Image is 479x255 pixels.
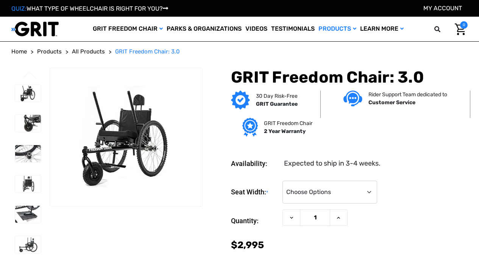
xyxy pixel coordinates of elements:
button: Go to slide 3 of 3 [22,71,37,80]
img: GRIT Freedom Chair: 3.0 [15,145,41,162]
strong: 2 Year Warranty [264,128,306,135]
strong: Customer Service [368,99,415,106]
dt: Availability: [231,158,279,169]
a: Learn More [358,17,406,41]
input: Search [438,21,449,37]
strong: GRIT Guarantee [256,101,298,107]
img: GRIT All-Terrain Wheelchair and Mobility Equipment [11,21,59,37]
span: $2,995 [231,239,264,250]
p: 30 Day Risk-Free [256,92,298,100]
img: GRIT Freedom Chair: 3.0 [15,175,41,192]
dd: Expected to ship in 3-4 weeks. [284,158,381,169]
span: 0 [460,21,468,29]
a: Testimonials [269,17,317,41]
a: Parks & Organizations [165,17,243,41]
a: QUIZ:WHAT TYPE OF WHEELCHAIR IS RIGHT FOR YOU? [11,5,168,12]
a: Home [11,47,27,56]
a: GRIT Freedom Chair: 3.0 [115,47,180,56]
img: GRIT Guarantee [231,91,250,110]
label: Quantity: [231,210,279,232]
p: GRIT Freedom Chair [264,119,312,127]
a: Products [317,17,358,41]
span: Products [37,48,62,55]
img: GRIT Freedom Chair: 3.0 [15,206,41,223]
span: Home [11,48,27,55]
img: GRIT Freedom Chair: 3.0 [15,115,41,132]
a: GRIT Freedom Chair [91,17,165,41]
span: All Products [72,48,105,55]
a: Account [423,5,462,12]
a: Cart with 0 items [449,21,468,37]
img: GRIT Freedom Chair: 3.0 [15,85,41,102]
p: Rider Support Team dedicated to [368,91,447,99]
img: GRIT Freedom Chair: 3.0 [50,86,202,188]
span: GRIT Freedom Chair: 3.0 [115,48,180,55]
img: Cart [455,23,466,35]
span: QUIZ: [11,5,27,12]
label: Seat Width: [231,181,279,204]
img: Customer service [343,91,362,106]
h1: GRIT Freedom Chair: 3.0 [231,68,468,87]
a: Videos [243,17,269,41]
img: Grit freedom [242,118,258,137]
nav: Breadcrumb [11,47,468,56]
img: GRIT Freedom Chair: 3.0 [15,236,41,253]
a: All Products [72,47,105,56]
a: Products [37,47,62,56]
